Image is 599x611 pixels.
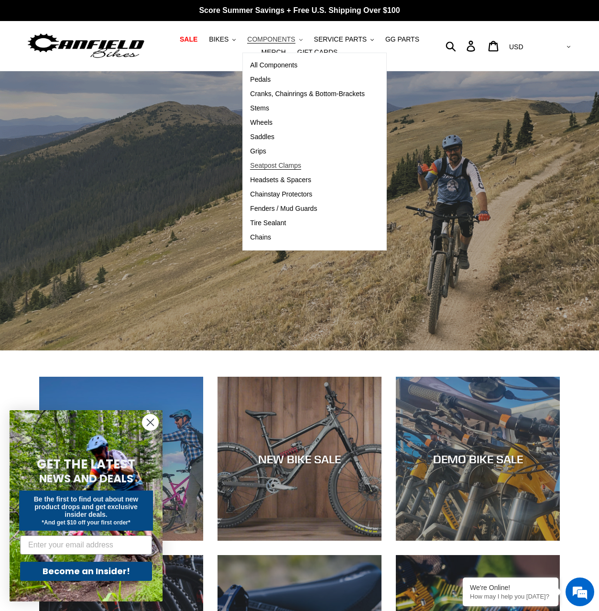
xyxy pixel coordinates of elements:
a: Fenders / Mud Guards [243,202,372,216]
button: Close dialog [142,414,159,431]
a: Wheels [243,116,372,130]
span: Tire Sealant [250,219,286,227]
a: Seatpost Clamps [243,159,372,173]
span: Pedals [250,76,271,84]
span: GG PARTS [385,35,419,44]
input: Enter your email address [20,535,152,555]
a: Pedals [243,73,372,87]
button: BIKES [204,33,240,46]
img: Canfield Bikes [26,31,146,61]
span: NEWS AND DEALS [39,471,133,486]
span: Grips [250,147,266,155]
span: Saddles [250,133,274,141]
span: MERCH [261,48,286,56]
div: NEW BIKE SALE [218,452,381,466]
span: Fenders / Mud Guards [250,205,317,213]
a: NEW BIKE SALE [218,377,381,541]
span: Seatpost Clamps [250,162,301,170]
a: Stems [243,101,372,116]
span: Headsets & Spacers [250,176,311,184]
a: DEMO BIKE SALE [396,377,560,541]
span: *And get $10 off your first order* [42,519,130,526]
a: Grips [243,144,372,159]
span: COMPONENTS [247,35,295,44]
a: GIFT CARDS [293,46,343,59]
p: How may I help you today? [470,593,551,600]
div: DEMO BIKE SALE [396,452,560,466]
a: SALE [175,33,202,46]
button: SERVICE PARTS [309,33,379,46]
a: All Components [243,58,372,73]
span: All Components [250,61,297,69]
a: Chains [243,230,372,245]
button: Become an Insider! [20,562,152,581]
a: REAL DEALS!! [39,377,203,541]
button: COMPONENTS [242,33,307,46]
span: Stems [250,104,269,112]
span: GIFT CARDS [297,48,338,56]
div: We're Online! [470,584,551,591]
a: Cranks, Chainrings & Bottom-Brackets [243,87,372,101]
span: Wheels [250,119,272,127]
span: Chains [250,233,271,241]
a: Saddles [243,130,372,144]
span: Chainstay Protectors [250,190,312,198]
span: SALE [180,35,197,44]
a: MERCH [257,46,291,59]
span: GET THE LATEST [37,456,135,473]
a: Chainstay Protectors [243,187,372,202]
span: SERVICE PARTS [314,35,367,44]
a: Tire Sealant [243,216,372,230]
a: Headsets & Spacers [243,173,372,187]
span: Be the first to find out about new product drops and get exclusive insider deals. [34,495,139,518]
span: Cranks, Chainrings & Bottom-Brackets [250,90,365,98]
span: BIKES [209,35,229,44]
a: GG PARTS [381,33,424,46]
